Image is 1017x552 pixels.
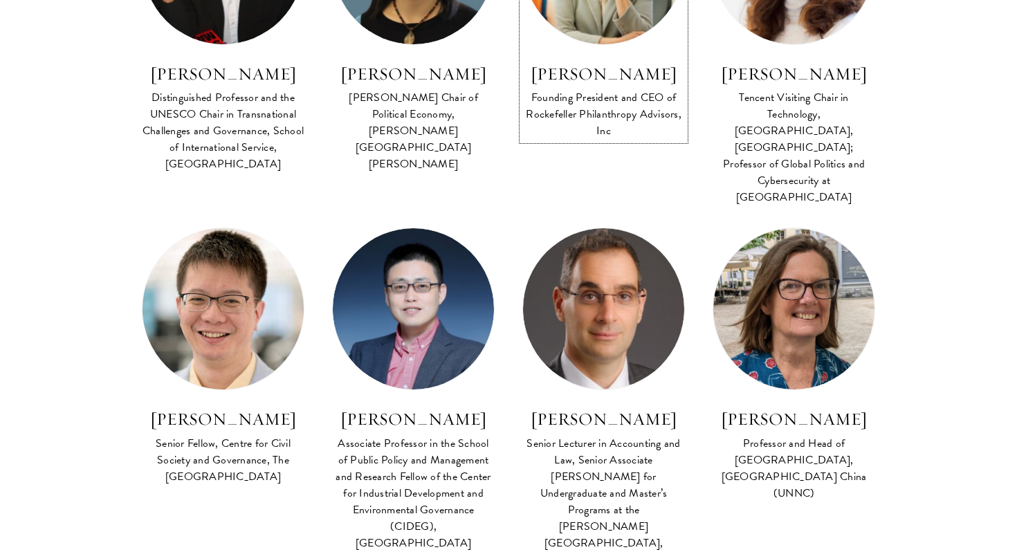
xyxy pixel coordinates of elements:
a: [PERSON_NAME] Senior Fellow, Centre for Civil Society and Governance, The [GEOGRAPHIC_DATA] [142,228,304,486]
h3: [PERSON_NAME] [332,407,495,431]
div: Senior Fellow, Centre for Civil Society and Governance, The [GEOGRAPHIC_DATA] [142,435,304,485]
div: Distinguished Professor and the UNESCO Chair in Transnational Challenges and Governance, School o... [142,89,304,172]
h3: [PERSON_NAME] [713,407,875,431]
a: [PERSON_NAME] Professor and Head of [GEOGRAPHIC_DATA], [GEOGRAPHIC_DATA] China (UNNC) [713,228,875,503]
h3: [PERSON_NAME] [713,62,875,86]
div: Associate Professor in the School of Public Policy and Management and Research Fellow of the Cent... [332,435,495,551]
h3: [PERSON_NAME] [142,407,304,431]
div: Professor and Head of [GEOGRAPHIC_DATA], [GEOGRAPHIC_DATA] China (UNNC) [713,435,875,502]
div: [PERSON_NAME] Chair of Political Economy, [PERSON_NAME][GEOGRAPHIC_DATA][PERSON_NAME] [332,89,495,172]
div: Founding President and CEO of Rockefeller Philanthropy Advisors, Inc [522,89,685,139]
div: Tencent Visiting Chair in Technology, [GEOGRAPHIC_DATA], [GEOGRAPHIC_DATA]; Professor of Global P... [713,89,875,205]
h3: [PERSON_NAME] [332,62,495,86]
h3: [PERSON_NAME] [522,407,685,431]
h3: [PERSON_NAME] [522,62,685,86]
h3: [PERSON_NAME] [142,62,304,86]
